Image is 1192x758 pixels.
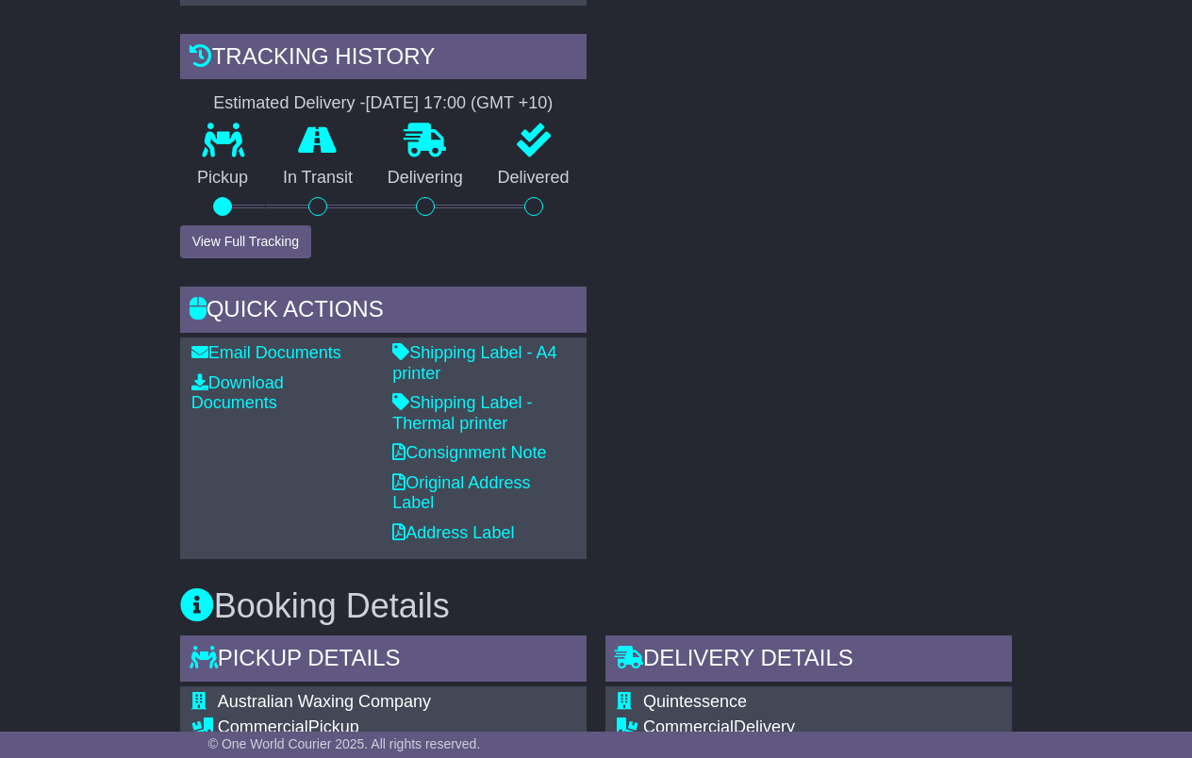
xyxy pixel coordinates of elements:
[480,168,587,189] p: Delivered
[208,736,481,751] span: © One World Courier 2025. All rights reserved.
[266,168,371,189] p: In Transit
[643,692,747,711] span: Quintessence
[218,717,308,736] span: Commercial
[605,635,1012,686] div: Delivery Details
[180,587,1013,625] h3: Booking Details
[365,93,553,114] div: [DATE] 17:00 (GMT +10)
[370,168,480,189] p: Delivering
[180,34,587,85] div: Tracking history
[180,93,587,114] div: Estimated Delivery -
[180,287,587,338] div: Quick Actions
[218,717,575,738] div: Pickup
[392,343,556,383] a: Shipping Label - A4 printer
[218,692,431,711] span: Australian Waxing Company
[191,373,284,413] a: Download Documents
[643,717,734,736] span: Commercial
[392,523,514,542] a: Address Label
[180,635,587,686] div: Pickup Details
[392,473,530,513] a: Original Address Label
[180,168,266,189] p: Pickup
[392,393,532,433] a: Shipping Label - Thermal printer
[392,443,546,462] a: Consignment Note
[643,717,931,738] div: Delivery
[180,225,311,258] button: View Full Tracking
[191,343,341,362] a: Email Documents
